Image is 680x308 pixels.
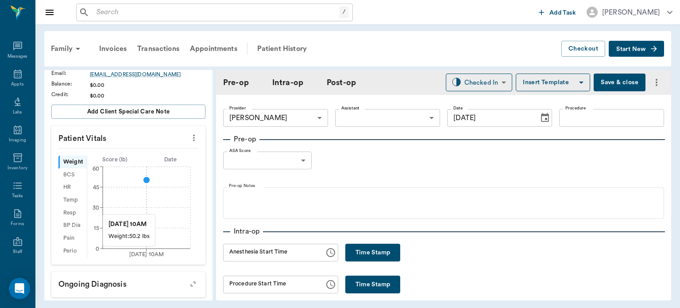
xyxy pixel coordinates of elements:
[322,276,340,293] button: Choose time
[41,4,58,21] button: Close drawer
[516,74,590,91] button: Insert Template
[8,53,28,60] div: Messages
[252,38,312,59] a: Patient History
[185,38,243,59] a: Appointments
[143,156,198,164] div: Date
[272,77,303,89] a: Intra-op
[58,207,87,219] div: Resp
[90,70,205,78] a: [EMAIL_ADDRESS][DOMAIN_NAME]
[107,230,151,242] div: Weight : 50.2 lbs
[58,245,87,257] div: Perio
[90,92,205,100] div: $0.00
[51,90,90,98] div: Credit :
[58,168,87,181] div: BCS
[90,81,205,89] div: $0.00
[51,105,205,119] button: Add client Special Care Note
[87,107,170,117] span: Add client Special Care Note
[108,221,147,227] b: [DATE] 10AM
[13,109,22,116] div: Labs
[58,156,87,168] div: Weight
[223,109,328,127] div: [PERSON_NAME]
[649,75,664,90] button: more
[223,77,249,89] a: Pre-op
[223,244,318,261] input: hh:mm aa
[58,232,87,245] div: Pain
[93,166,99,172] tspan: 60
[93,184,99,190] tspan: 45
[129,252,164,257] tspan: [DATE] 10AM
[230,226,263,237] p: Intra-op
[51,272,205,294] p: Ongoing diagnosis
[187,130,201,145] button: more
[8,165,27,172] div: Inventory
[9,137,26,144] div: Imaging
[58,219,87,232] div: BP Dia
[93,205,99,211] tspan: 30
[594,74,645,91] button: Save & close
[464,78,498,88] div: Checked In
[229,105,246,111] label: Provider
[94,226,99,231] tspan: 15
[565,105,586,111] label: Procedure
[322,244,340,261] button: Choose time
[96,246,99,251] tspan: 0
[345,244,400,261] button: Time Stamp
[94,38,132,59] a: Invoices
[11,81,23,88] div: Appts
[58,194,87,207] div: Temp
[223,276,318,293] input: hh:mm aa
[229,183,255,189] label: Pre-op Notes
[341,105,359,111] label: Assistant
[580,4,680,20] button: [PERSON_NAME]
[51,80,90,88] div: Balance :
[93,6,339,19] input: Search
[602,7,660,18] div: [PERSON_NAME]
[11,221,24,227] div: Forms
[13,249,22,255] div: Staff
[229,148,251,154] label: ASA Score
[447,109,533,127] input: MM/DD/YYYY
[12,193,23,199] div: Tasks
[327,77,356,89] a: Post-op
[51,69,90,77] div: Email :
[609,41,664,57] button: Start New
[51,126,205,148] p: Patient Vitals
[339,6,349,18] div: /
[132,38,185,59] a: Transactions
[561,41,605,57] button: Checkout
[58,181,87,194] div: HR
[9,278,30,299] div: Open Intercom Messenger
[46,38,89,59] div: Family
[453,105,463,111] label: Date
[536,109,554,127] button: Choose date, selected date is Sep 4, 2025
[230,134,259,144] p: Pre-op
[87,156,143,164] div: Score ( lb )
[535,4,580,20] button: Add Task
[345,276,400,293] button: Time Stamp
